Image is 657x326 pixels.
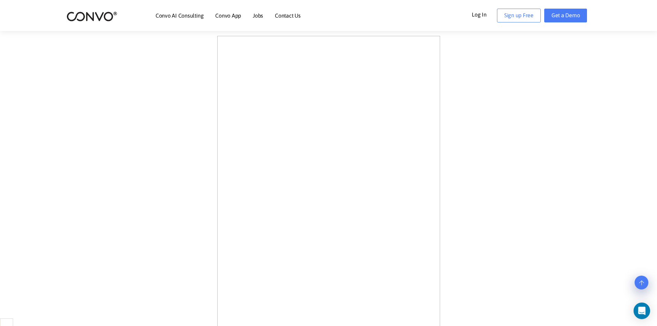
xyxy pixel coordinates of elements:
div: Open Intercom Messenger [634,303,650,319]
a: Convo App [215,13,241,18]
a: Sign up Free [497,9,541,22]
a: Log In [472,9,497,20]
img: logo_2.png [67,11,117,22]
a: Jobs [253,13,263,18]
a: Get a Demo [544,9,587,22]
a: Convo AI Consulting [156,13,203,18]
a: Contact Us [275,13,301,18]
